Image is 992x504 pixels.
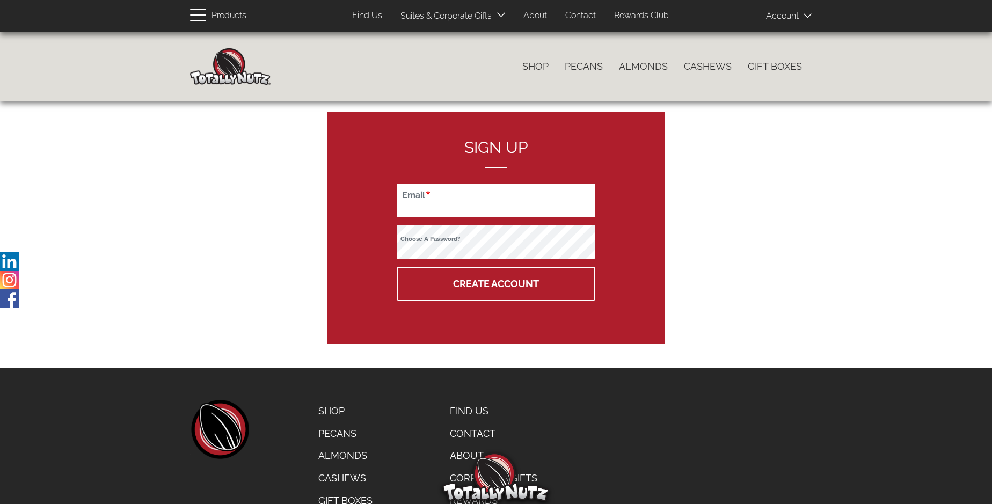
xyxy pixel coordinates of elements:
[397,138,595,168] h2: Sign up
[442,452,550,501] img: Totally Nutz Logo
[442,400,548,422] a: Find Us
[514,55,557,78] a: Shop
[611,55,676,78] a: Almonds
[211,8,246,24] span: Products
[310,467,381,490] a: Cashews
[190,400,249,459] a: home
[397,267,595,301] button: Create Account
[397,184,595,217] input: Your email address. We won’t share this with anyone.
[740,55,810,78] a: Gift Boxes
[606,5,677,26] a: Rewards Club
[310,400,381,422] a: Shop
[310,422,381,445] a: Pecans
[442,467,548,490] a: Corporate Gifts
[557,55,611,78] a: Pecans
[442,444,548,467] a: About
[344,5,390,26] a: Find Us
[676,55,740,78] a: Cashews
[310,444,381,467] a: Almonds
[392,6,495,27] a: Suites & Corporate Gifts
[515,5,555,26] a: About
[190,48,271,85] img: Home
[557,5,604,26] a: Contact
[442,422,548,445] a: Contact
